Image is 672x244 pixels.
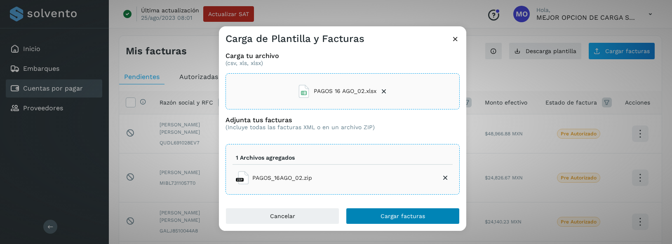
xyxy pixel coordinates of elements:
p: (Incluye todas las facturas XML o en un archivo ZIP) [226,124,375,131]
button: Cancelar [226,208,339,224]
p: 1 Archivos agregados [236,154,295,161]
p: (csv, xls, xlsx) [226,60,460,67]
span: Cargar facturas [381,213,425,219]
span: Cancelar [270,213,295,219]
h3: Adjunta tus facturas [226,116,375,124]
span: PAGOS_16AGO_02.zip [252,174,312,182]
h3: Carga de Plantilla y Facturas [226,33,364,45]
h3: Carga tu archivo [226,52,460,60]
span: PAGOS 16 AGO_02.xlsx [314,87,376,95]
button: Cargar facturas [346,208,460,224]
